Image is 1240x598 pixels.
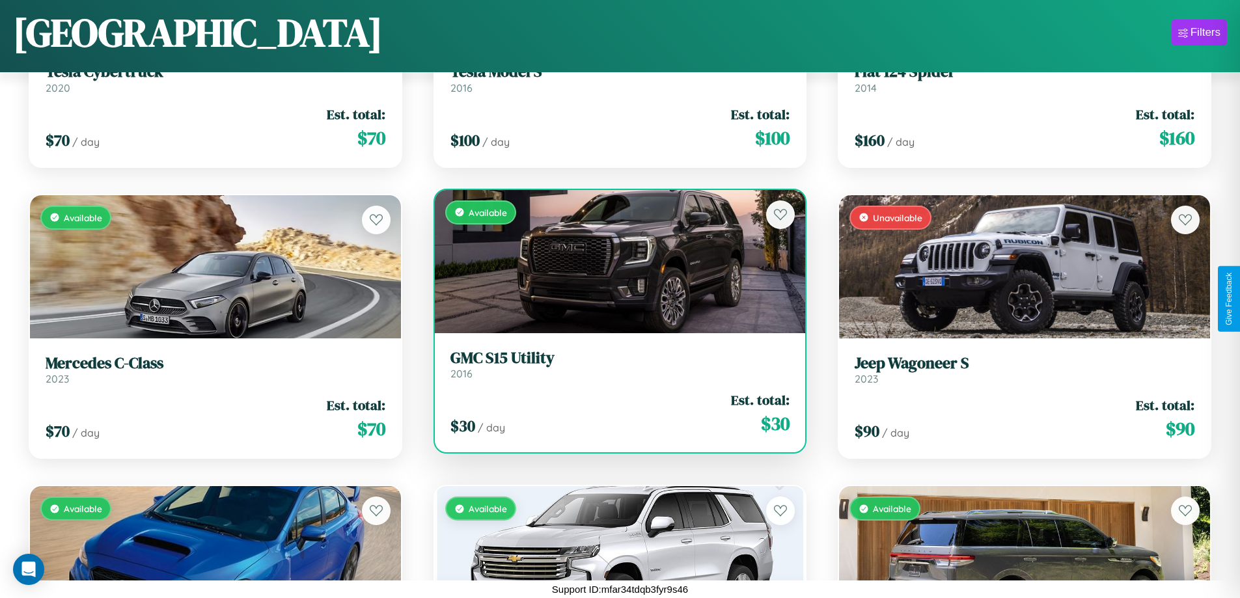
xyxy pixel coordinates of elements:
span: / day [72,426,100,439]
span: Est. total: [731,105,790,124]
a: Tesla Cybertruck2020 [46,62,385,94]
span: Unavailable [873,212,922,223]
span: $ 70 [357,125,385,151]
p: Support ID: mfar34tdqb3fyr9s46 [552,580,688,598]
span: 2014 [855,81,877,94]
a: GMC S15 Utility2016 [450,349,790,381]
span: $ 30 [450,415,475,437]
span: / day [482,135,510,148]
h3: Tesla Cybertruck [46,62,385,81]
span: Est. total: [327,396,385,415]
span: $ 160 [1159,125,1194,151]
a: Mercedes C-Class2023 [46,354,385,386]
span: Available [873,503,911,514]
span: 2023 [855,372,878,385]
span: $ 70 [357,416,385,442]
span: / day [887,135,915,148]
span: $ 90 [1166,416,1194,442]
div: Filters [1191,26,1220,39]
a: Fiat 124 Spider2014 [855,62,1194,94]
span: $ 70 [46,129,70,151]
span: 2023 [46,372,69,385]
h1: [GEOGRAPHIC_DATA] [13,6,383,59]
h3: Jeep Wagoneer S [855,354,1194,373]
h3: GMC S15 Utility [450,349,790,368]
span: Est. total: [1136,396,1194,415]
h3: Tesla Model S [450,62,790,81]
span: 2016 [450,367,473,380]
a: Tesla Model S2016 [450,62,790,94]
div: Give Feedback [1224,273,1233,325]
span: Available [469,207,507,218]
span: $ 100 [755,125,790,151]
span: $ 70 [46,420,70,442]
span: Est. total: [327,105,385,124]
h3: Mercedes C-Class [46,354,385,373]
span: $ 160 [855,129,885,151]
span: / day [72,135,100,148]
button: Filters [1172,20,1227,46]
a: Jeep Wagoneer S2023 [855,354,1194,386]
span: $ 100 [450,129,480,151]
span: $ 90 [855,420,879,442]
span: 2020 [46,81,70,94]
span: Est. total: [1136,105,1194,124]
span: Available [469,503,507,514]
span: $ 30 [761,411,790,437]
span: Available [64,212,102,223]
span: Available [64,503,102,514]
div: Open Intercom Messenger [13,554,44,585]
span: / day [882,426,909,439]
span: 2016 [450,81,473,94]
h3: Fiat 124 Spider [855,62,1194,81]
span: Est. total: [731,390,790,409]
span: / day [478,421,505,434]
